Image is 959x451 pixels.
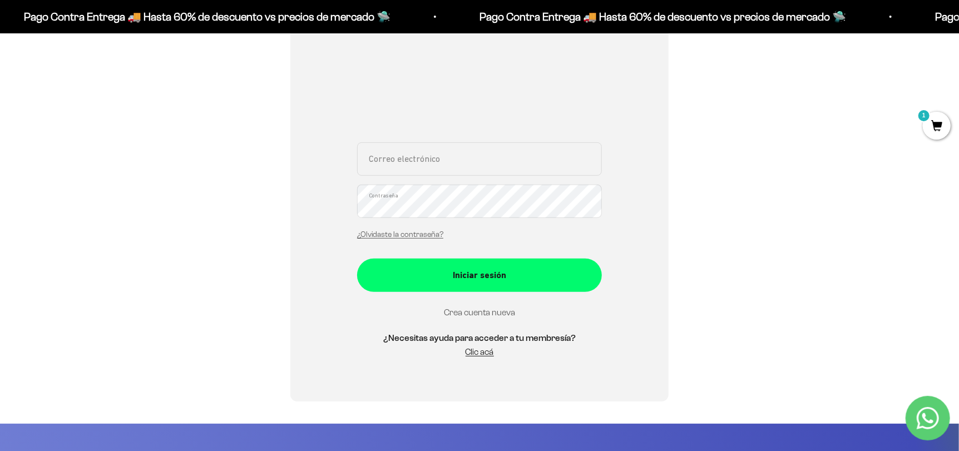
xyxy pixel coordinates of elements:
iframe: Social Login Buttons [357,63,602,129]
a: Clic acá [466,347,494,356]
div: Iniciar sesión [379,268,580,283]
a: ¿Olvidaste la contraseña? [357,230,443,239]
button: Iniciar sesión [357,259,602,292]
p: Pago Contra Entrega 🚚 Hasta 60% de descuento vs precios de mercado 🛸 [478,8,844,26]
h5: ¿Necesitas ayuda para acceder a tu membresía? [357,331,602,345]
a: 1 [923,121,951,133]
a: Crea cuenta nueva [444,308,515,317]
mark: 1 [917,109,931,122]
p: Pago Contra Entrega 🚚 Hasta 60% de descuento vs precios de mercado 🛸 [22,8,389,26]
